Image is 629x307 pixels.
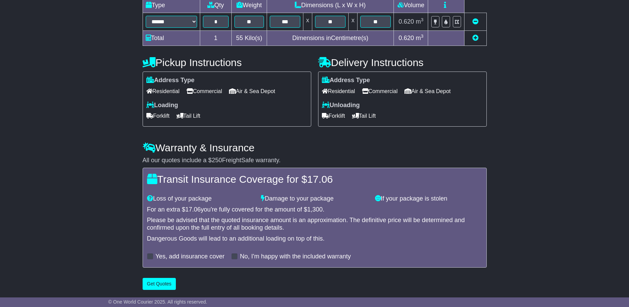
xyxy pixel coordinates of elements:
[421,34,424,39] sup: 3
[352,111,376,121] span: Tail Lift
[404,86,451,97] span: Air & Sea Depot
[186,86,222,97] span: Commercial
[143,278,176,290] button: Get Quotes
[147,217,482,231] div: Please be advised that the quoted insurance amount is an approximation. The definitive price will...
[472,35,479,41] a: Add new item
[349,13,358,31] td: x
[322,86,355,97] span: Residential
[229,86,275,97] span: Air & Sea Depot
[472,18,479,25] a: Remove this item
[143,157,487,164] div: All our quotes include a $ FreightSafe warranty.
[143,57,311,68] h4: Pickup Instructions
[108,299,207,305] span: © One World Courier 2025. All rights reserved.
[322,111,345,121] span: Forklift
[147,206,482,214] div: For an extra $ you're fully covered for the amount of $ .
[146,77,195,84] label: Address Type
[257,195,372,203] div: Damage to your package
[372,195,486,203] div: If your package is stolen
[143,142,487,153] h4: Warranty & Insurance
[318,57,487,68] h4: Delivery Instructions
[236,35,243,41] span: 55
[156,253,225,260] label: Yes, add insurance cover
[200,31,232,46] td: 1
[212,157,222,164] span: 250
[177,111,201,121] span: Tail Lift
[146,86,180,97] span: Residential
[147,174,482,185] h4: Transit Insurance Coverage for $
[399,35,414,41] span: 0.620
[307,206,323,213] span: 1,300
[322,77,370,84] label: Address Type
[399,18,414,25] span: 0.620
[232,31,267,46] td: Kilo(s)
[240,253,351,260] label: No, I'm happy with the included warranty
[144,195,258,203] div: Loss of your package
[307,174,333,185] span: 17.06
[267,31,394,46] td: Dimensions in Centimetre(s)
[416,18,424,25] span: m
[147,235,482,243] div: Dangerous Goods will lead to an additional loading on top of this.
[421,17,424,22] sup: 3
[416,35,424,41] span: m
[146,102,178,109] label: Loading
[143,31,200,46] td: Total
[322,102,360,109] label: Unloading
[303,13,312,31] td: x
[146,111,170,121] span: Forklift
[185,206,201,213] span: 17.06
[362,86,398,97] span: Commercial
